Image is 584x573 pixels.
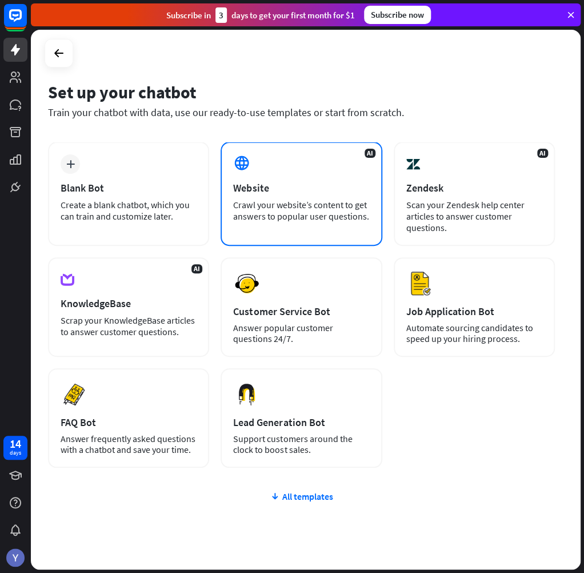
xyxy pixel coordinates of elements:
div: Zendesk [406,181,542,194]
div: Subscribe in days to get your first month for $1 [166,7,355,23]
div: Create a blank chatbot, which you can train and customize later. [61,199,197,222]
div: Crawl your website’s content to get answers to popular user questions. [233,199,369,222]
div: Automate sourcing candidates to speed up your hiring process. [406,323,542,344]
div: Set up your chatbot [48,81,555,103]
div: days [10,449,21,457]
div: Answer popular customer questions 24/7. [233,323,369,344]
div: Support customers around the clock to boost sales. [233,433,369,455]
div: Lead Generation Bot [233,416,369,429]
span: AI [537,149,548,158]
div: Answer frequently asked questions with a chatbot and save your time. [61,433,197,455]
div: FAQ Bot [61,416,197,429]
div: KnowledgeBase [61,297,197,310]
div: Train your chatbot with data, use our ready-to-use templates or start from scratch. [48,106,555,119]
div: 14 [10,439,21,449]
a: 14 days [3,436,27,460]
div: Scrap your KnowledgeBase articles to answer customer questions. [61,315,197,337]
div: Job Application Bot [406,305,542,318]
div: 3 [215,7,227,23]
div: Website [233,181,369,194]
div: All templates [48,491,555,502]
span: AI [191,264,202,273]
div: Subscribe now [364,6,431,24]
span: AI [365,149,375,158]
div: Blank Bot [61,181,197,194]
div: Customer Service Bot [233,305,369,318]
i: plus [66,160,75,168]
div: Scan your Zendesk help center articles to answer customer questions. [406,199,542,233]
button: Open LiveChat chat widget [9,5,43,39]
